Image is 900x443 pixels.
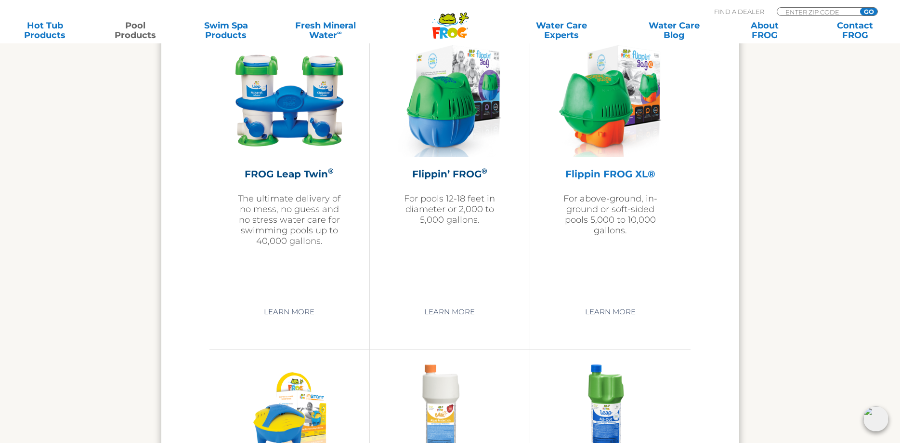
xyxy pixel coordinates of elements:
[281,21,369,40] a: Fresh MineralWater∞
[191,21,261,40] a: Swim SpaProducts
[234,193,345,246] p: The ultimate delivery of no mess, no guess and no stress water care for swimming pools up to 40,0...
[337,28,342,36] sup: ∞
[253,303,326,321] a: Learn More
[554,167,666,181] h2: Flippin FROG XL®
[574,303,647,321] a: Learn More
[234,167,345,181] h2: FROG Leap Twin
[820,21,890,40] a: ContactFROG
[554,45,666,296] a: Flippin FROG XL®For above-ground, in-ground or soft-sided pools 5,000 to 10,000 gallons.
[554,193,666,236] p: For above-ground, in-ground or soft-sided pools 5,000 to 10,000 gallons.
[234,45,345,157] img: InfuzerTwin-300x300.png
[394,45,506,296] a: Flippin’ FROG®For pools 12-18 feet in diameter or 2,000 to 5,000 gallons.
[784,8,849,16] input: Zip Code Form
[10,21,80,40] a: Hot TubProducts
[394,193,506,225] p: For pools 12-18 feet in diameter or 2,000 to 5,000 gallons.
[863,406,888,431] img: openIcon
[504,21,619,40] a: Water CareExperts
[730,21,800,40] a: AboutFROG
[860,8,877,15] input: GO
[398,45,501,157] img: flippin-frog-featured-img-277x300.png
[234,45,345,296] a: FROG Leap Twin®The ultimate delivery of no mess, no guess and no stress water care for swimming p...
[328,166,334,175] sup: ®
[559,45,662,157] img: flippin-frog-xl-featured-img-v2-275x300.png
[714,7,764,16] p: Find A Dealer
[482,166,487,175] sup: ®
[639,21,709,40] a: Water CareBlog
[413,303,486,321] a: Learn More
[394,167,506,181] h2: Flippin’ FROG
[100,21,170,40] a: PoolProducts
